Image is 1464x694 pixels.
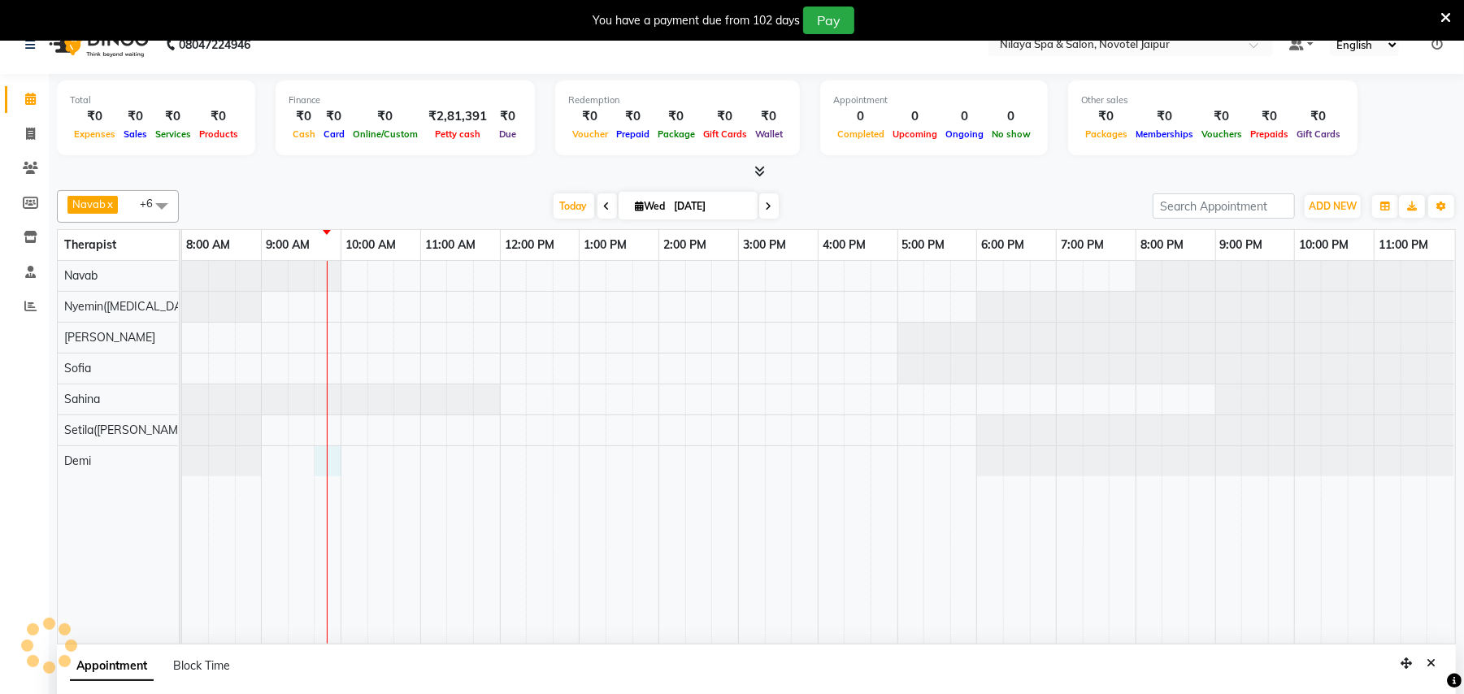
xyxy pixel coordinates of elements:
a: 1:00 PM [580,233,631,257]
div: ₹0 [119,107,151,126]
span: Wed [632,200,670,212]
span: Nyemin([MEDICAL_DATA]) [64,299,202,314]
span: Completed [833,128,888,140]
div: ₹0 [349,107,422,126]
div: 0 [941,107,988,126]
a: 8:00 PM [1136,233,1188,257]
div: ₹0 [1132,107,1197,126]
a: 9:00 PM [1216,233,1267,257]
span: Sales [119,128,151,140]
span: [PERSON_NAME] [64,330,155,345]
input: Search Appointment [1153,193,1295,219]
span: Package [654,128,699,140]
a: 3:00 PM [739,233,790,257]
span: Prepaid [612,128,654,140]
div: Appointment [833,93,1035,107]
input: 2025-09-03 [670,194,751,219]
span: Memberships [1132,128,1197,140]
div: Finance [289,93,522,107]
div: ₹0 [654,107,699,126]
a: 8:00 AM [182,233,234,257]
div: 0 [833,107,888,126]
button: Pay [803,7,854,34]
span: Services [151,128,195,140]
span: Online/Custom [349,128,422,140]
span: ADD NEW [1309,200,1357,212]
div: ₹0 [319,107,349,126]
span: Navab [72,197,106,210]
a: 2:00 PM [659,233,710,257]
span: Packages [1081,128,1132,140]
b: 08047224946 [179,22,250,67]
div: ₹0 [1081,107,1132,126]
div: ₹0 [1292,107,1345,126]
div: 0 [988,107,1035,126]
img: logo [41,22,153,67]
a: 10:00 PM [1295,233,1353,257]
span: Gift Cards [699,128,751,140]
div: Redemption [568,93,787,107]
span: Therapist [64,237,116,252]
span: Voucher [568,128,612,140]
span: Vouchers [1197,128,1246,140]
div: You have a payment due from 102 days [593,12,800,29]
span: Sofia [64,361,91,375]
a: 6:00 PM [977,233,1028,257]
div: ₹0 [699,107,751,126]
a: x [106,197,113,210]
span: Products [195,128,242,140]
div: 0 [888,107,941,126]
span: +6 [140,197,165,210]
span: Demi [64,453,91,468]
a: 12:00 PM [501,233,558,257]
a: 11:00 AM [421,233,480,257]
span: Wallet [751,128,787,140]
div: ₹0 [70,107,119,126]
div: ₹2,81,391 [422,107,493,126]
span: Upcoming [888,128,941,140]
span: No show [988,128,1035,140]
div: ₹0 [612,107,654,126]
div: ₹0 [1197,107,1246,126]
span: Setila([PERSON_NAME]) [64,423,191,437]
span: Card [319,128,349,140]
a: 7:00 PM [1057,233,1108,257]
div: ₹0 [493,107,522,126]
div: Total [70,93,242,107]
div: Other sales [1081,93,1345,107]
span: Expenses [70,128,119,140]
div: ₹0 [289,107,319,126]
span: Appointment [70,652,154,681]
a: 9:00 AM [262,233,314,257]
div: ₹0 [751,107,787,126]
span: Due [495,128,520,140]
span: Navab [64,268,98,283]
span: Petty cash [431,128,484,140]
div: ₹0 [1246,107,1292,126]
span: Cash [289,128,319,140]
div: ₹0 [568,107,612,126]
a: 4:00 PM [819,233,870,257]
a: 11:00 PM [1375,233,1432,257]
div: ₹0 [151,107,195,126]
span: Block Time [173,658,230,673]
span: Today [554,193,594,219]
span: Ongoing [941,128,988,140]
span: Sahina [64,392,100,406]
a: 5:00 PM [898,233,949,257]
span: Prepaids [1246,128,1292,140]
button: Close [1419,651,1443,676]
div: ₹0 [195,107,242,126]
span: Gift Cards [1292,128,1345,140]
a: 10:00 AM [341,233,400,257]
button: ADD NEW [1305,195,1361,218]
